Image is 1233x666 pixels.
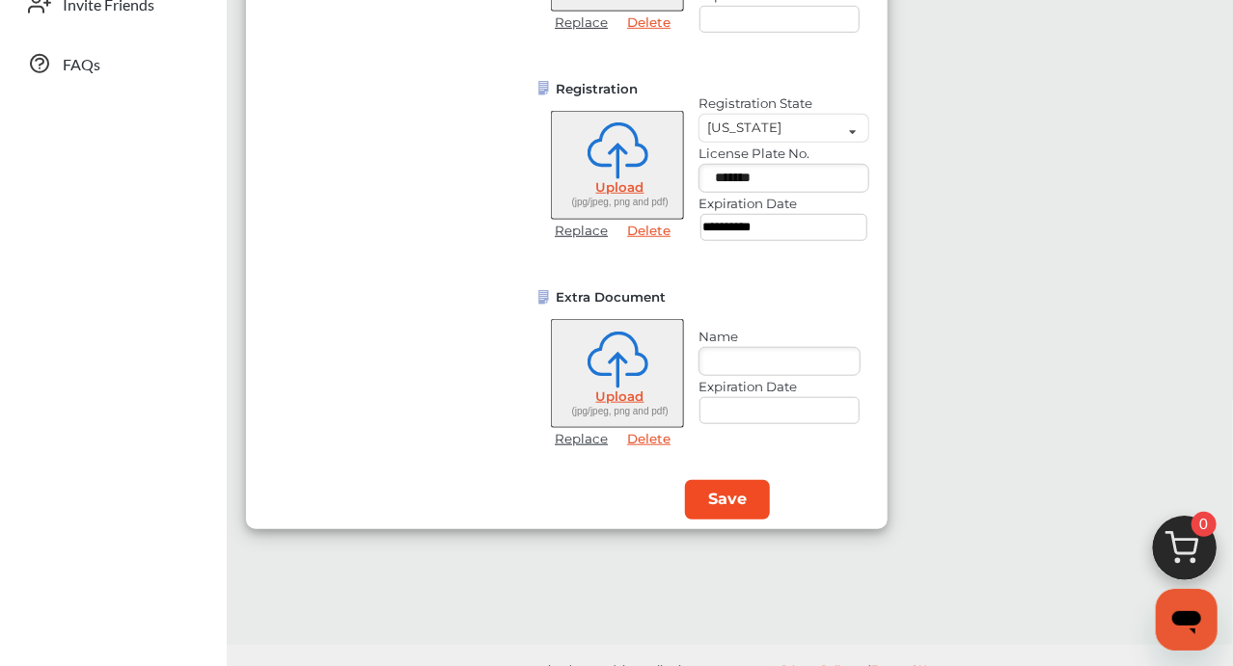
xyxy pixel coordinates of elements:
[572,197,669,207] span: (jpg/jpeg, png and pdf)
[699,379,861,394] label: Expiration Date
[536,81,551,95] img: Ic_Customdocumentnotuploaded.91d273c3.svg
[588,122,648,179] img: Ic_Uplload.1f258db1.svg
[617,14,680,30] a: Delete
[556,289,666,305] span: Extra Document
[551,111,684,220] button: Upload(jpg/jpeg, png and pdf)
[588,332,648,388] img: Ic_Uplload.1f258db1.svg
[63,55,198,73] span: FAQs
[556,81,638,96] span: Registration
[617,431,680,446] a: Delete
[1156,589,1218,651] iframe: Button to launch messaging window, conversation in progress
[617,223,680,238] a: Delete
[699,329,861,344] label: Name
[699,196,869,211] label: Expiration Date
[596,179,644,195] span: Upload
[536,289,699,305] div: Upload Document
[572,406,669,416] span: (jpg/jpeg, png and pdf)
[536,290,551,305] img: Ic_Customdocumentnotuploaded.91d273c3.svg
[699,146,869,161] label: License Plate No.
[699,95,869,111] label: Registration State
[685,480,770,519] button: Save
[596,388,644,404] span: Upload
[551,319,684,428] button: Upload(jpg/jpeg, png and pdf)
[707,121,781,134] div: [US_STATE]
[536,81,699,96] div: Upload Document
[17,39,207,89] a: FAQs
[1192,512,1217,537] span: 0
[1138,507,1231,599] img: cart_icon.3d0951e8.svg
